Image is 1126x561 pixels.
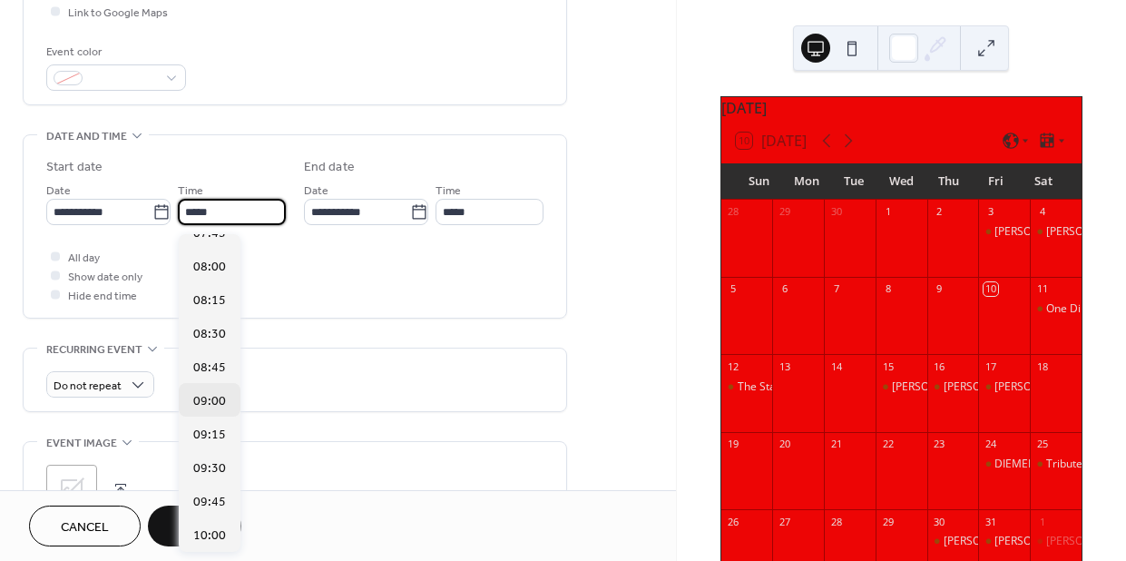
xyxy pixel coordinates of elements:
[829,438,843,451] div: 21
[984,205,997,219] div: 3
[925,163,972,200] div: Thu
[994,379,1080,395] div: [PERSON_NAME]
[877,163,925,200] div: Wed
[881,515,895,528] div: 29
[933,205,946,219] div: 2
[68,4,168,23] span: Link to Google Maps
[944,379,1089,395] div: [PERSON_NAME] na die reën
[984,282,997,296] div: 10
[436,182,461,201] span: Time
[46,465,97,516] div: ;
[876,379,927,395] div: Roan Ash
[736,163,783,200] div: Sun
[193,426,226,445] span: 09:15
[1035,515,1049,528] div: 1
[984,438,997,451] div: 24
[46,158,103,177] div: Start date
[727,515,740,528] div: 26
[829,515,843,528] div: 28
[778,515,791,528] div: 27
[304,182,328,201] span: Date
[738,379,808,395] div: The Staccatos
[984,359,997,373] div: 17
[978,534,1030,549] div: Timothy Kieswetter
[978,224,1030,240] div: André Die Skreeusnaakse Hipnotiseur
[1035,438,1049,451] div: 25
[927,379,979,395] div: Joshua na die reën
[933,282,946,296] div: 9
[933,438,946,451] div: 23
[727,438,740,451] div: 19
[892,379,977,395] div: [PERSON_NAME]
[721,97,1082,119] div: [DATE]
[68,268,142,287] span: Show date only
[148,506,241,546] button: Save
[1035,205,1049,219] div: 4
[994,534,1080,549] div: [PERSON_NAME]
[783,163,830,200] div: Mon
[721,379,773,395] div: The Staccatos
[778,438,791,451] div: 20
[727,205,740,219] div: 28
[193,325,226,344] span: 08:30
[46,340,142,359] span: Recurring event
[193,291,226,310] span: 08:15
[778,205,791,219] div: 29
[193,459,226,478] span: 09:30
[933,515,946,528] div: 30
[778,359,791,373] div: 13
[829,205,843,219] div: 30
[944,534,1029,549] div: [PERSON_NAME]
[727,282,740,296] div: 5
[193,359,226,378] span: 08:45
[830,163,877,200] div: Tue
[1035,282,1049,296] div: 11
[881,205,895,219] div: 1
[304,158,355,177] div: End date
[1030,457,1082,472] div: Tribute to ABBA
[54,376,122,397] span: Do not repeat
[46,127,127,146] span: Date and time
[178,182,203,201] span: Time
[46,182,71,201] span: Date
[1030,301,1082,317] div: One Direction Tribute
[978,457,1030,472] div: DIEMERSFONTEIN - Juan Boucher
[881,282,895,296] div: 8
[46,43,182,62] div: Event color
[1020,163,1067,200] div: Sat
[68,249,100,268] span: All day
[1030,224,1082,240] div: Jennifer Zamudio
[1035,359,1049,373] div: 18
[829,359,843,373] div: 14
[29,506,141,546] button: Cancel
[193,527,226,546] span: 10:00
[193,493,226,512] span: 09:45
[984,515,997,528] div: 31
[881,359,895,373] div: 15
[933,359,946,373] div: 16
[193,392,226,411] span: 09:00
[829,282,843,296] div: 7
[727,359,740,373] div: 12
[973,163,1020,200] div: Fri
[778,282,791,296] div: 6
[978,379,1030,395] div: Dozi
[1030,534,1082,549] div: Timothy Kieswetter
[68,287,137,306] span: Hide end time
[46,434,117,453] span: Event image
[881,438,895,451] div: 22
[193,258,226,277] span: 08:00
[927,534,979,549] div: Timothy Kieswetter
[61,518,109,537] span: Cancel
